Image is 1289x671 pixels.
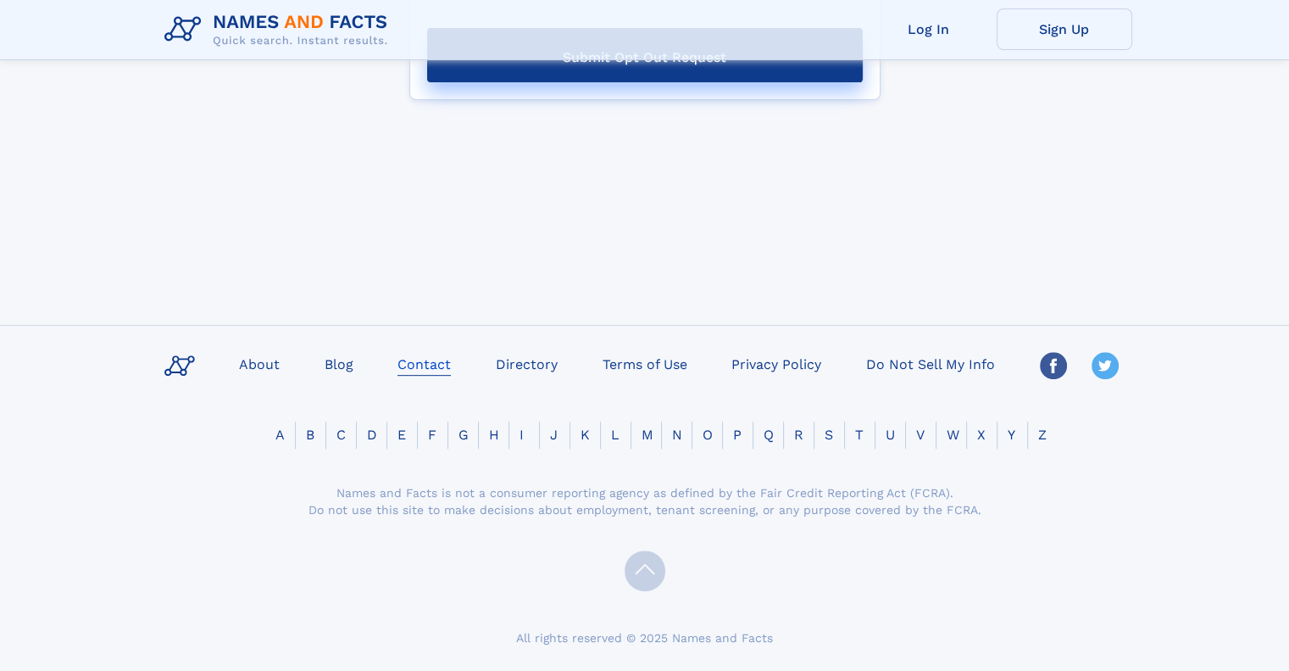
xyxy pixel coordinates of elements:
a: A [265,427,295,443]
a: R [784,427,814,443]
a: Do Not Sell My Info [859,351,1002,376]
a: Terms of Use [596,351,694,376]
a: E [387,427,416,443]
a: K [570,427,600,443]
a: B [296,427,325,443]
a: Y [997,427,1025,443]
a: Blog [318,351,360,376]
a: U [875,427,905,443]
img: Twitter [1092,352,1119,379]
a: X [967,427,996,443]
a: Privacy Policy [725,351,828,376]
a: I [509,427,534,443]
div: Names and Facts is not a consumer reporting agency as defined by the Fair Credit Reporting Act (F... [306,484,984,518]
a: L [601,427,630,443]
a: Sign Up [997,8,1132,50]
a: D [357,427,387,443]
img: Facebook [1040,352,1067,379]
div: All rights reserved © 2025 Names and Facts [158,629,1132,646]
a: C [326,427,356,443]
a: O [692,427,723,443]
a: Z [1028,427,1057,443]
a: About [232,351,286,376]
a: Q [753,427,784,443]
a: S [814,427,843,443]
img: Logo Names and Facts [158,7,402,53]
a: J [540,427,568,443]
a: Contact [391,351,458,376]
a: V [906,427,935,443]
a: W [936,427,970,443]
a: F [418,427,447,443]
a: N [662,427,692,443]
a: T [845,427,874,443]
a: M [631,427,664,443]
a: G [448,427,479,443]
a: H [479,427,509,443]
a: P [723,427,752,443]
a: Directory [489,351,564,376]
a: Log In [861,8,997,50]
